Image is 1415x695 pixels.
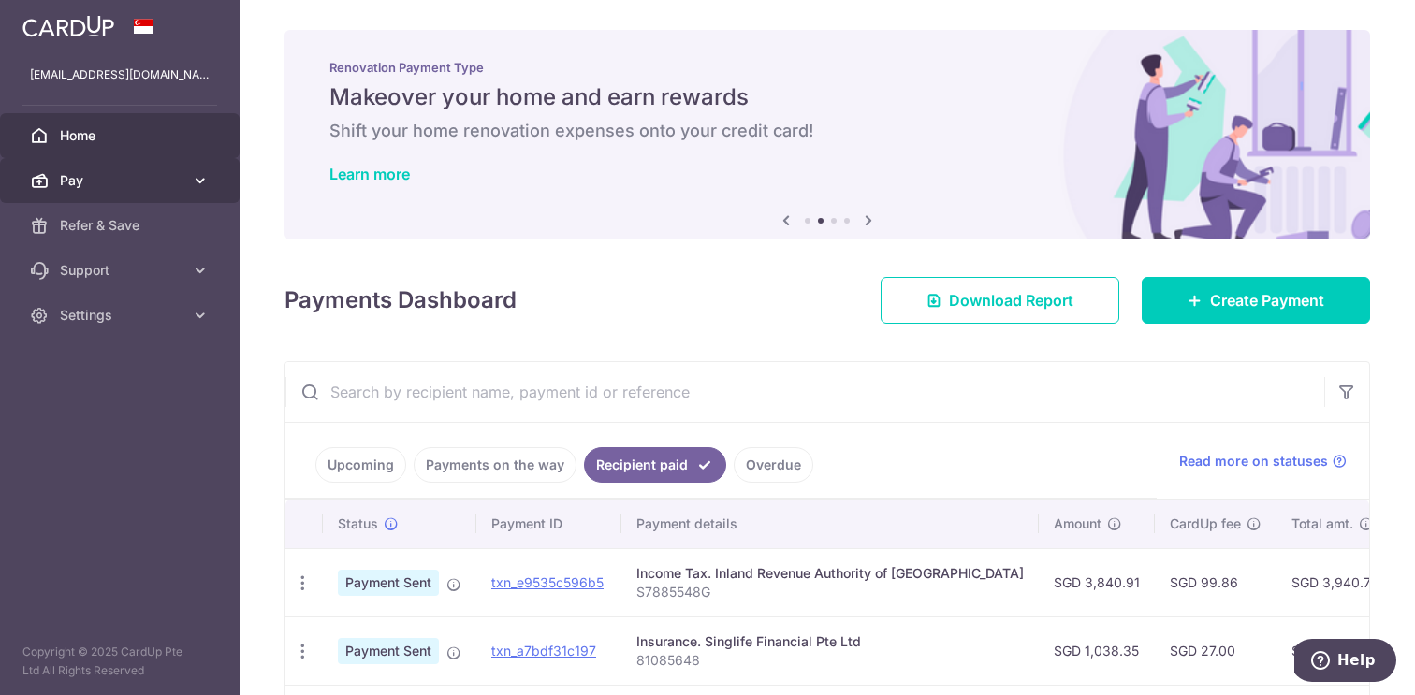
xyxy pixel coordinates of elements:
[1210,289,1324,311] span: Create Payment
[491,574,604,590] a: txn_e9535c596b5
[1179,452,1328,471] span: Read more on statuses
[22,15,114,37] img: CardUp
[329,82,1325,112] h5: Makeover your home and earn rewards
[60,126,183,145] span: Home
[636,632,1024,651] div: Insurance. Singlife Financial Pte Ltd
[1276,548,1393,616] td: SGD 3,940.77
[329,60,1325,75] p: Renovation Payment Type
[1170,514,1241,533] span: CardUp fee
[636,651,1024,670] p: 81085648
[1039,548,1155,616] td: SGD 3,840.91
[60,261,183,280] span: Support
[1155,616,1276,685] td: SGD 27.00
[636,583,1024,601] p: S7885548G
[1039,616,1155,685] td: SGD 1,038.35
[584,447,726,483] a: Recipient paid
[1276,616,1393,685] td: SGD 1,065.35
[491,643,596,659] a: txn_a7bdf31c197
[60,171,183,190] span: Pay
[315,447,406,483] a: Upcoming
[329,120,1325,142] h6: Shift your home renovation expenses onto your credit card!
[284,30,1370,239] img: Renovation banner
[414,447,576,483] a: Payments on the way
[60,306,183,325] span: Settings
[476,500,621,548] th: Payment ID
[636,564,1024,583] div: Income Tax. Inland Revenue Authority of [GEOGRAPHIC_DATA]
[284,283,517,317] h4: Payments Dashboard
[285,362,1324,422] input: Search by recipient name, payment id or reference
[1291,514,1353,533] span: Total amt.
[60,216,183,235] span: Refer & Save
[338,638,439,664] span: Payment Sent
[734,447,813,483] a: Overdue
[329,165,410,183] a: Learn more
[30,65,210,84] p: [EMAIL_ADDRESS][DOMAIN_NAME]
[881,277,1119,324] a: Download Report
[1155,548,1276,616] td: SGD 99.86
[1054,514,1101,533] span: Amount
[949,289,1073,311] span: Download Report
[1142,277,1370,324] a: Create Payment
[621,500,1039,548] th: Payment details
[338,514,378,533] span: Status
[1179,452,1347,471] a: Read more on statuses
[338,570,439,596] span: Payment Sent
[1294,639,1396,686] iframe: Opens a widget where you can find more information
